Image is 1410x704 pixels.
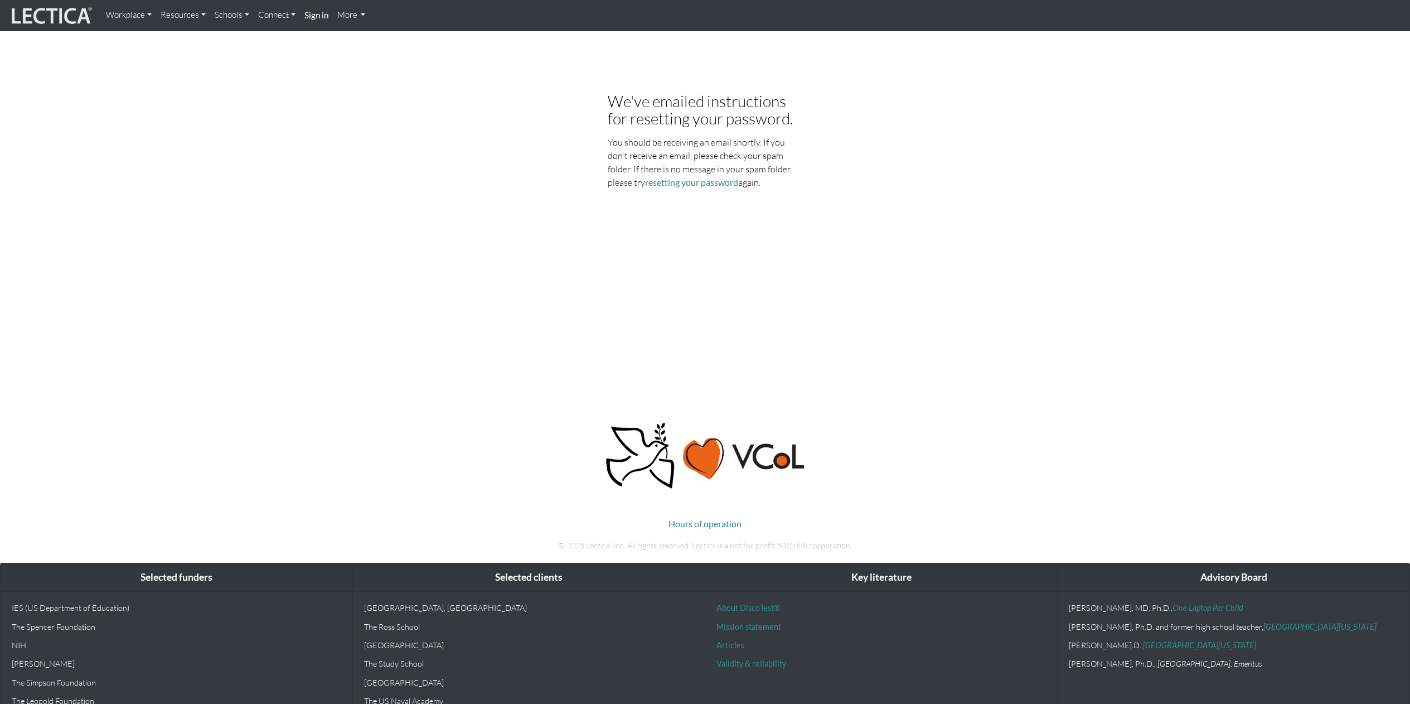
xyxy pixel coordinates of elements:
[101,4,156,26] a: Workplace
[668,518,742,529] a: Hours of operation
[716,622,781,631] a: Mission statement
[1069,622,1398,631] p: [PERSON_NAME], Ph.D. and former high school teacher,
[210,4,254,26] a: Schools
[1154,659,1262,668] em: , [GEOGRAPHIC_DATA], Emeritus
[1143,640,1256,650] a: [GEOGRAPHIC_DATA][US_STATE]
[12,678,341,687] p: The Simpson Foundation
[1069,603,1398,613] p: [PERSON_NAME], MD, Ph.D.,
[716,659,786,668] a: Validity & reliability
[9,5,93,26] img: lecticalive
[353,563,705,592] div: Selected clients
[716,640,744,650] a: Articles
[1263,622,1377,631] a: [GEOGRAPHIC_DATA][US_STATE]
[364,678,694,687] p: [GEOGRAPHIC_DATA]
[705,563,1057,592] div: Key literature
[364,603,694,613] p: [GEOGRAPHIC_DATA], [GEOGRAPHIC_DATA]
[254,4,300,26] a: Connect
[1,563,352,592] div: Selected funders
[608,93,803,127] h3: We've emailed instructions for resetting your password.
[364,659,694,668] p: The Study School
[12,622,341,631] p: The Spencer Foundation
[1058,563,1409,592] div: Advisory Board
[603,421,807,490] img: Peace, love, VCoL
[1069,659,1398,668] p: [PERSON_NAME], Ph.D.
[304,10,328,20] strong: Sign in
[716,603,780,613] a: About DiscoTest®
[12,640,341,650] p: NIH
[364,622,694,631] p: The Ross School
[645,177,738,187] a: resetting your password
[12,603,341,613] p: IES (US Department of Education)
[12,659,341,668] p: [PERSON_NAME]
[333,4,370,26] a: More
[1172,603,1243,613] a: One Laptop Per Child
[364,640,694,650] p: [GEOGRAPHIC_DATA]
[300,4,333,27] a: Sign in
[1069,640,1398,650] p: [PERSON_NAME].D.,
[608,136,803,189] p: You should be receiving an email shortly. If you don't receive an email, please check your spam f...
[156,4,210,26] a: Resources
[396,539,1015,552] p: © 2025 Lectica, Inc. All rights reserved. Lectica is a not for profit 501(c)(3) corporation.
